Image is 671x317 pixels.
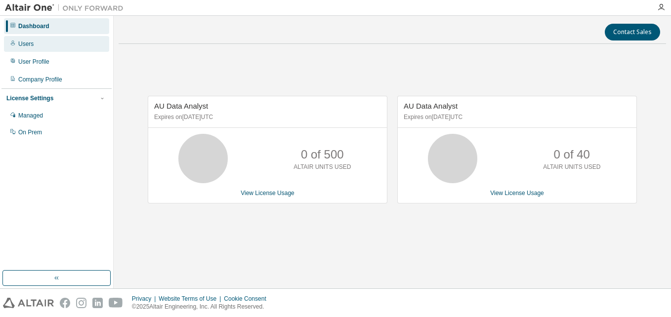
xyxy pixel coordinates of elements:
[543,163,600,171] p: ALTAIR UNITS USED
[18,58,49,66] div: User Profile
[490,190,544,197] a: View License Usage
[294,163,351,171] p: ALTAIR UNITS USED
[154,113,378,121] p: Expires on [DATE] UTC
[154,102,208,110] span: AU Data Analyst
[6,94,53,102] div: License Settings
[18,40,34,48] div: Users
[241,190,294,197] a: View License Usage
[301,146,344,163] p: 0 of 500
[132,303,272,311] p: © 2025 Altair Engineering, Inc. All Rights Reserved.
[18,128,42,136] div: On Prem
[159,295,224,303] div: Website Terms of Use
[554,146,590,163] p: 0 of 40
[5,3,128,13] img: Altair One
[404,102,458,110] span: AU Data Analyst
[92,298,103,308] img: linkedin.svg
[18,22,49,30] div: Dashboard
[109,298,123,308] img: youtube.svg
[224,295,272,303] div: Cookie Consent
[76,298,86,308] img: instagram.svg
[132,295,159,303] div: Privacy
[18,112,43,119] div: Managed
[404,113,628,121] p: Expires on [DATE] UTC
[3,298,54,308] img: altair_logo.svg
[60,298,70,308] img: facebook.svg
[605,24,660,40] button: Contact Sales
[18,76,62,83] div: Company Profile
